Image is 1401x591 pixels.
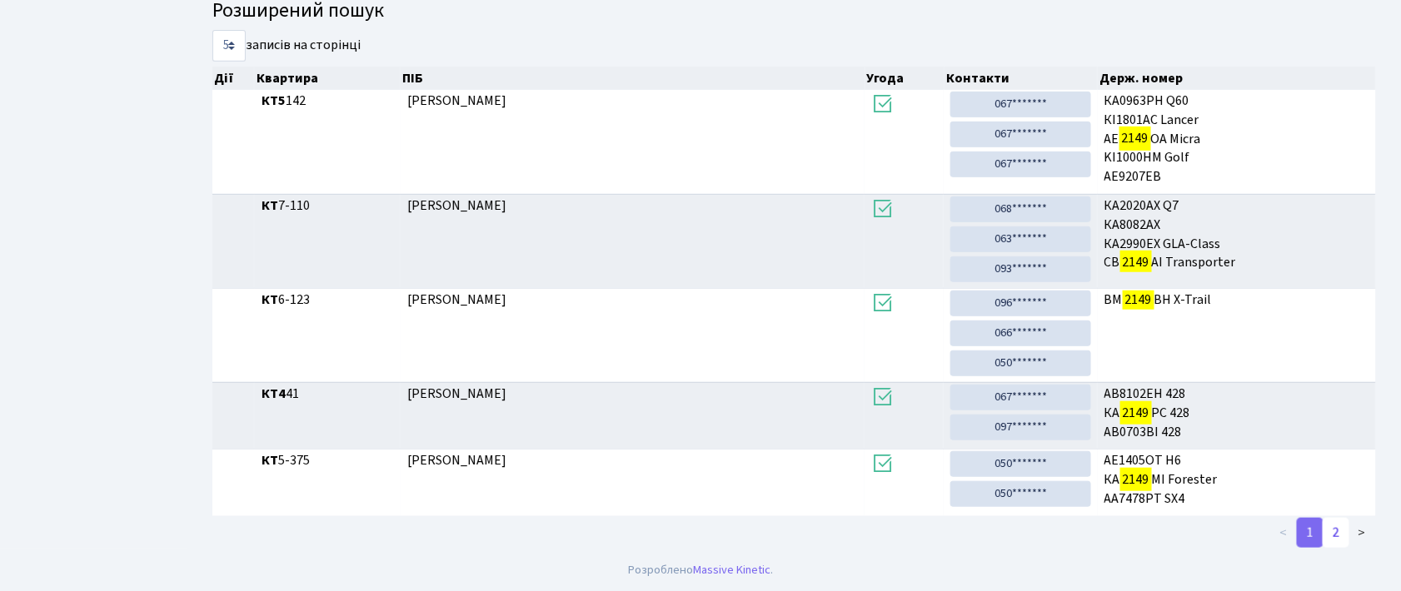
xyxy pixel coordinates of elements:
[1104,92,1369,186] span: КА0963РН Q60 КІ1801АС Lancer АЕ ОА Micra KI1000HM Golf АЕ9207ЕВ
[1120,401,1152,425] mark: 2149
[1119,127,1151,150] mark: 2149
[262,385,395,404] span: 41
[1104,451,1369,509] span: АЕ1405ОТ H6 КА МІ Forester АА7478РТ SX4
[407,385,506,403] span: [PERSON_NAME]
[1349,518,1376,548] a: >
[262,92,286,110] b: КТ5
[212,30,246,62] select: записів на сторінці
[1104,196,1369,272] span: КА2020АХ Q7 КА8082АХ КА2990ЕХ GLA-Class СВ АІ Transporter
[407,291,506,309] span: [PERSON_NAME]
[262,451,395,470] span: 5-375
[407,451,506,469] span: [PERSON_NAME]
[1104,385,1369,442] span: АВ8102ЕН 428 КА РС 428 АВ0703ВІ 428
[262,385,286,403] b: КТ4
[945,67,1098,90] th: Контакти
[255,67,401,90] th: Квартира
[628,561,773,579] div: Розроблено .
[212,30,361,62] label: записів на сторінці
[262,92,395,111] span: 142
[1098,67,1377,90] th: Держ. номер
[262,291,278,309] b: КТ
[262,291,395,310] span: 6-123
[407,196,506,215] span: [PERSON_NAME]
[1120,251,1152,274] mark: 2149
[865,67,945,90] th: Угода
[693,561,770,579] a: Massive Kinetic
[1297,518,1324,548] a: 1
[1104,291,1369,310] span: ВМ ВН X-Trail
[401,67,865,90] th: ПІБ
[1120,468,1152,491] mark: 2149
[212,67,255,90] th: Дії
[407,92,506,110] span: [PERSON_NAME]
[1123,288,1154,311] mark: 2149
[262,451,278,469] b: КТ
[1323,518,1349,548] a: 2
[262,196,395,216] span: 7-110
[262,196,278,215] b: КТ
